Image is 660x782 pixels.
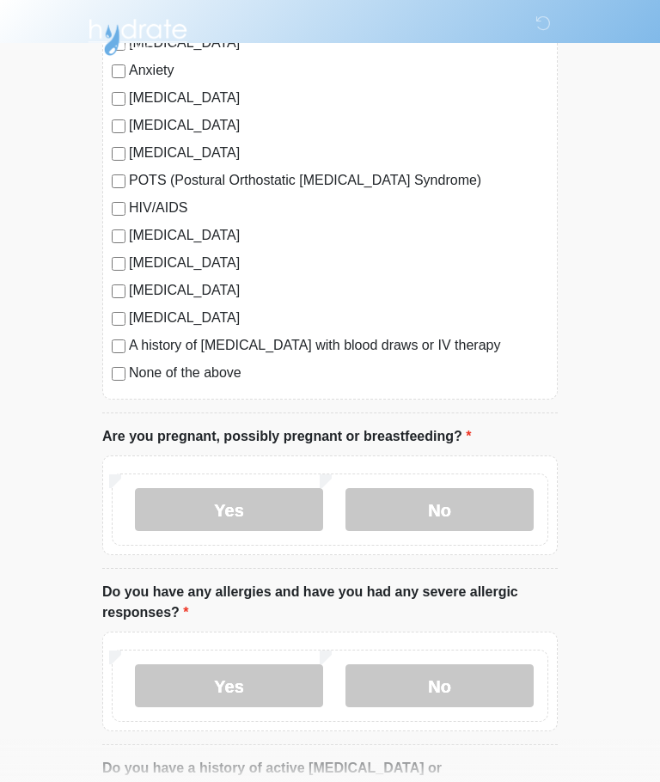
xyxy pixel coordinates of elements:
[129,143,548,163] label: [MEDICAL_DATA]
[112,257,125,271] input: [MEDICAL_DATA]
[112,174,125,188] input: POTS (Postural Orthostatic [MEDICAL_DATA] Syndrome)
[112,202,125,216] input: HIV/AIDS
[112,119,125,133] input: [MEDICAL_DATA]
[112,229,125,243] input: [MEDICAL_DATA]
[85,13,190,57] img: Hydrate IV Bar - Arcadia Logo
[102,426,471,447] label: Are you pregnant, possibly pregnant or breastfeeding?
[112,147,125,161] input: [MEDICAL_DATA]
[135,664,323,707] label: Yes
[112,64,125,78] input: Anxiety
[112,92,125,106] input: [MEDICAL_DATA]
[129,88,548,108] label: [MEDICAL_DATA]
[129,225,548,246] label: [MEDICAL_DATA]
[135,488,323,531] label: Yes
[129,170,548,191] label: POTS (Postural Orthostatic [MEDICAL_DATA] Syndrome)
[129,308,548,328] label: [MEDICAL_DATA]
[129,280,548,301] label: [MEDICAL_DATA]
[129,198,548,218] label: HIV/AIDS
[129,60,548,81] label: Anxiety
[129,115,548,136] label: [MEDICAL_DATA]
[129,335,548,356] label: A history of [MEDICAL_DATA] with blood draws or IV therapy
[112,284,125,298] input: [MEDICAL_DATA]
[112,339,125,353] input: A history of [MEDICAL_DATA] with blood draws or IV therapy
[345,664,534,707] label: No
[102,582,558,623] label: Do you have any allergies and have you had any severe allergic responses?
[129,253,548,273] label: [MEDICAL_DATA]
[112,367,125,381] input: None of the above
[129,363,548,383] label: None of the above
[345,488,534,531] label: No
[112,312,125,326] input: [MEDICAL_DATA]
